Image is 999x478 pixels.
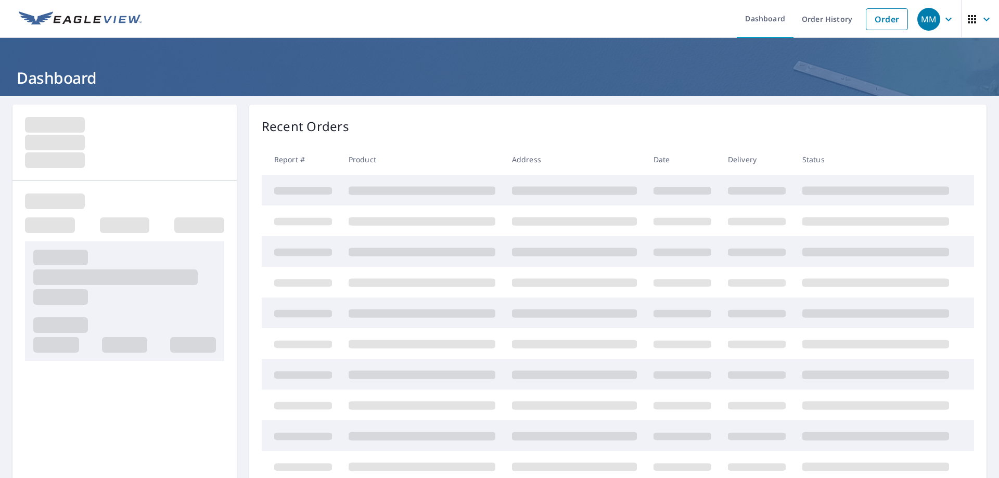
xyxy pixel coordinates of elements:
th: Product [340,144,504,175]
th: Status [794,144,957,175]
h1: Dashboard [12,67,987,88]
div: MM [917,8,940,31]
th: Delivery [720,144,794,175]
p: Recent Orders [262,117,349,136]
th: Date [645,144,720,175]
th: Report # [262,144,340,175]
a: Order [866,8,908,30]
th: Address [504,144,645,175]
img: EV Logo [19,11,142,27]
